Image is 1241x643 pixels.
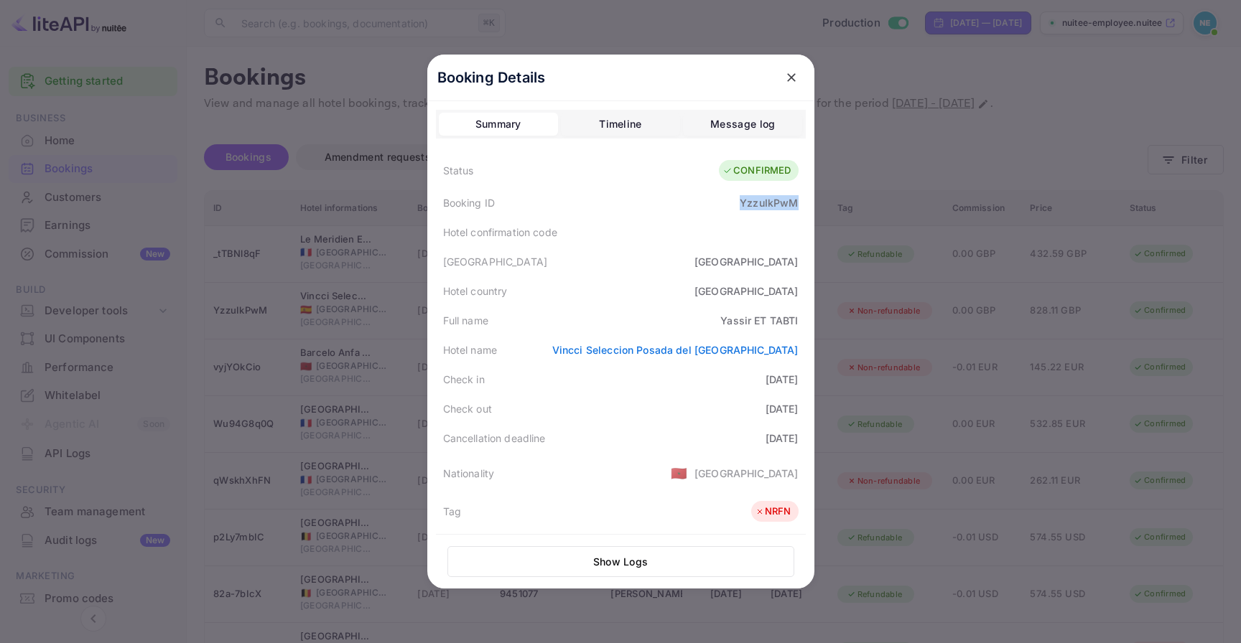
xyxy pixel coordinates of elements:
span: United States [671,460,687,486]
button: Message log [683,113,802,136]
div: [GEOGRAPHIC_DATA] [694,466,799,481]
div: Hotel name [443,342,498,357]
button: Show Logs [447,546,794,577]
div: [GEOGRAPHIC_DATA] [694,254,799,269]
div: Summary [475,116,521,133]
div: [DATE] [766,401,799,416]
div: Check out [443,401,492,416]
div: Hotel confirmation code [443,225,557,240]
div: Status [443,163,474,178]
div: [DATE] [766,372,799,387]
div: NRFN [755,504,791,519]
div: Tag [443,504,461,519]
div: Hotel country [443,283,508,299]
div: [GEOGRAPHIC_DATA] [443,254,548,269]
div: Check in [443,372,485,387]
div: Yassir ET TABTI [720,313,798,328]
div: Cancellation deadline [443,431,546,446]
div: Timeline [599,116,641,133]
button: Timeline [561,113,680,136]
div: [DATE] [766,431,799,446]
button: close [778,65,804,90]
div: [GEOGRAPHIC_DATA] [694,283,799,299]
div: Booking ID [443,195,496,210]
div: CONFIRMED [722,164,791,178]
div: Message log [710,116,775,133]
button: Summary [439,113,558,136]
div: YzzuIkPwM [740,195,798,210]
p: Booking Details [437,67,546,88]
div: Nationality [443,466,495,481]
a: Vincci Seleccion Posada del [GEOGRAPHIC_DATA] [552,344,799,356]
div: Full name [443,313,488,328]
